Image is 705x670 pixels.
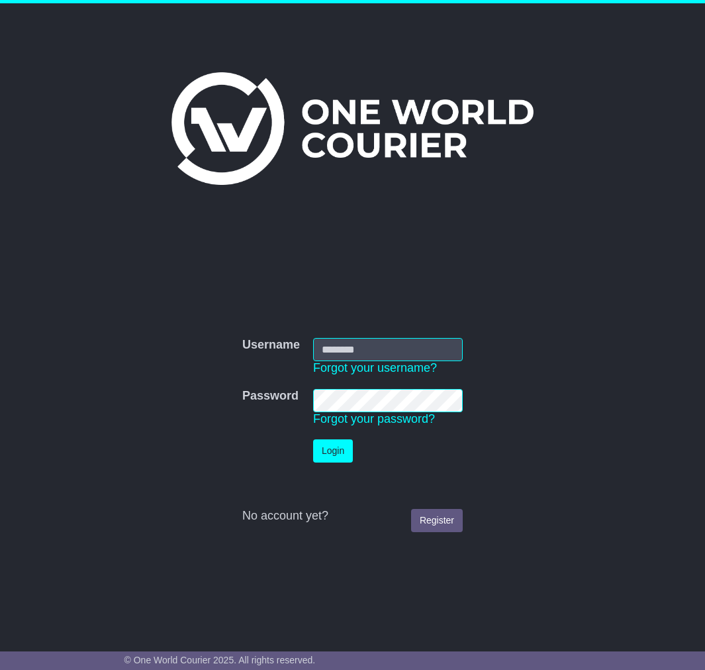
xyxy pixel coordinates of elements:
[242,509,463,524] div: No account yet?
[313,361,437,374] a: Forgot your username?
[124,655,316,665] span: © One World Courier 2025. All rights reserved.
[313,439,353,463] button: Login
[171,72,533,185] img: One World
[313,412,435,425] a: Forgot your password?
[242,389,299,404] label: Password
[242,338,300,353] label: Username
[411,509,463,532] a: Register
